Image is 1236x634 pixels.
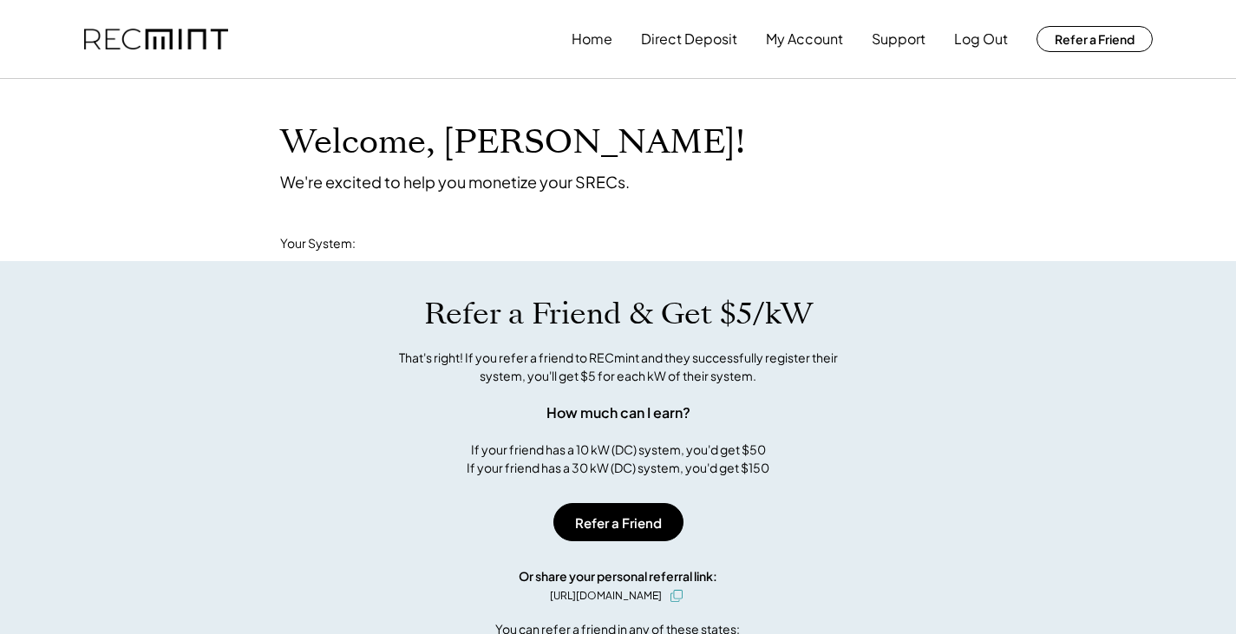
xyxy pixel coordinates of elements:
[280,122,745,163] h1: Welcome, [PERSON_NAME]!
[666,585,687,606] button: click to copy
[424,296,813,332] h1: Refer a Friend & Get $5/kW
[572,22,612,56] button: Home
[872,22,925,56] button: Support
[84,29,228,50] img: recmint-logotype%403x.png
[280,172,630,192] div: We're excited to help you monetize your SRECs.
[519,567,717,585] div: Or share your personal referral link:
[553,503,683,541] button: Refer a Friend
[467,441,769,477] div: If your friend has a 10 kW (DC) system, you'd get $50 If your friend has a 30 kW (DC) system, you...
[550,588,662,604] div: [URL][DOMAIN_NAME]
[1037,26,1153,52] button: Refer a Friend
[546,402,690,423] div: How much can I earn?
[380,349,857,385] div: That's right! If you refer a friend to RECmint and they successfully register their system, you'l...
[280,235,356,252] div: Your System:
[954,22,1008,56] button: Log Out
[641,22,737,56] button: Direct Deposit
[766,22,843,56] button: My Account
